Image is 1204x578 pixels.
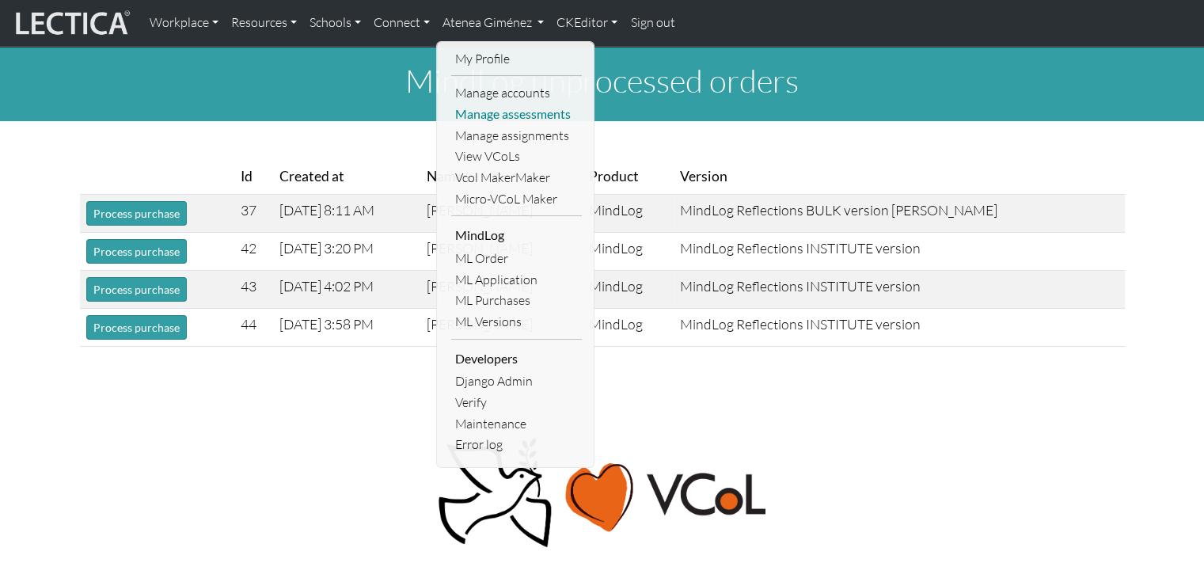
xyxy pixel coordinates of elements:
[420,159,583,195] th: Name
[225,6,303,40] a: Resources
[367,6,436,40] a: Connect
[234,159,273,195] th: Id
[451,392,582,413] a: Verify
[273,271,420,309] td: [DATE] 4:02 PM
[451,104,582,125] a: Manage assessments
[86,201,187,226] button: Process purchase
[86,239,187,264] button: Process purchase
[436,6,550,40] a: Atenea Giménez
[583,159,674,195] th: Product
[451,167,582,188] a: Vcol MakerMaker
[583,233,674,271] td: MindLog
[86,315,187,340] button: Process purchase
[420,309,583,347] td: [PERSON_NAME]
[433,435,772,550] img: Peace, love, VCoL
[273,159,420,195] th: Created at
[234,233,273,271] td: 42
[12,8,131,38] img: lecticalive
[451,146,582,167] a: View VCoLs
[451,371,582,392] a: Django Admin
[674,159,1125,195] th: Version
[583,195,674,233] td: MindLog
[451,346,582,371] li: Developers
[234,271,273,309] td: 43
[234,195,273,233] td: 37
[674,271,1125,309] td: MindLog Reflections INSTITUTE version
[451,48,582,455] ul: Atenea Giménez
[273,195,420,233] td: [DATE] 8:11 AM
[583,309,674,347] td: MindLog
[674,195,1125,233] td: MindLog Reflections BULK version [PERSON_NAME]
[451,125,582,146] a: Manage assignments
[451,82,582,104] a: Manage accounts
[273,309,420,347] td: [DATE] 3:58 PM
[451,48,582,70] a: My Profile
[420,233,583,271] td: [PERSON_NAME]
[451,269,582,291] a: ML Application
[451,222,582,248] li: MindLog
[420,195,583,233] td: [PERSON_NAME]
[451,188,582,210] a: Micro-VCoL Maker
[451,413,582,435] a: Maintenance
[143,6,225,40] a: Workplace
[303,6,367,40] a: Schools
[451,311,582,333] a: ML Versions
[451,434,582,455] a: Error log
[674,233,1125,271] td: MindLog Reflections INSTITUTE version
[234,309,273,347] td: 44
[624,6,681,40] a: Sign out
[550,6,624,40] a: CKEditor
[273,233,420,271] td: [DATE] 3:20 PM
[451,248,582,269] a: ML Order
[451,290,582,311] a: ML Purchases
[86,277,187,302] button: Process purchase
[583,271,674,309] td: MindLog
[674,309,1125,347] td: MindLog Reflections INSTITUTE version
[420,271,583,309] td: [PERSON_NAME]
